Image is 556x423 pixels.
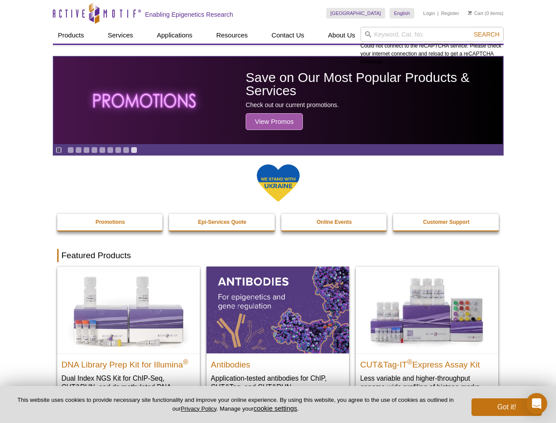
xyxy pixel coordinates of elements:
a: Go to slide 6 [107,147,114,153]
a: Online Events [281,214,388,230]
li: (0 items) [468,8,504,19]
a: Privacy Policy [180,405,216,412]
a: Promotions [57,214,164,230]
li: | [438,8,439,19]
p: This website uses cookies to provide necessary site functionality and improve your online experie... [14,396,457,413]
img: All Antibodies [206,267,349,353]
span: View Promos [246,113,303,130]
a: CUT&Tag-IT® Express Assay Kit CUT&Tag-IT®Express Assay Kit Less variable and higher-throughput ge... [356,267,498,400]
a: Customer Support [393,214,500,230]
button: Got it! [471,398,542,416]
article: Save on Our Most Popular Products & Services [54,57,503,144]
a: Go to slide 7 [115,147,122,153]
a: Toggle autoplay [55,147,62,153]
a: Services [103,27,139,44]
a: Products [53,27,89,44]
img: Your Cart [468,11,472,15]
a: Contact Us [266,27,309,44]
a: English [390,8,414,19]
p: Less variable and higher-throughput genome-wide profiling of histone marks​. [360,374,494,392]
strong: Online Events [317,219,352,225]
img: DNA Library Prep Kit for Illumina [57,267,200,353]
strong: Promotions [96,219,125,225]
input: Keyword, Cat. No. [361,27,504,42]
a: Go to slide 5 [99,147,106,153]
a: About Us [323,27,361,44]
a: DNA Library Prep Kit for Illumina DNA Library Prep Kit for Illumina® Dual Index NGS Kit for ChIP-... [57,267,200,409]
span: Search [474,31,499,38]
a: Applications [151,27,198,44]
p: Dual Index NGS Kit for ChIP-Seq, CUT&RUN, and ds methylated DNA assays. [62,374,195,401]
a: Resources [211,27,253,44]
img: CUT&Tag-IT® Express Assay Kit [356,267,498,353]
div: Open Intercom Messenger [526,393,547,414]
a: Go to slide 8 [123,147,129,153]
strong: Epi-Services Quote [198,219,247,225]
strong: Customer Support [423,219,469,225]
p: Application-tested antibodies for ChIP, CUT&Tag, and CUT&RUN. [211,374,345,392]
h2: Featured Products [57,249,499,262]
a: Go to slide 2 [75,147,82,153]
a: [GEOGRAPHIC_DATA] [326,8,386,19]
a: Cart [468,10,483,16]
a: Go to slide 3 [83,147,90,153]
img: The word promotions written in all caps with a glowing effect [87,78,203,123]
sup: ® [183,358,188,365]
a: Go to slide 9 [131,147,137,153]
h2: Enabling Epigenetics Research [145,11,233,19]
a: All Antibodies Antibodies Application-tested antibodies for ChIP, CUT&Tag, and CUT&RUN. [206,267,349,400]
a: Epi-Services Quote [169,214,276,230]
a: The word promotions written in all caps with a glowing effect Save on Our Most Popular Products &... [54,57,503,144]
h2: Antibodies [211,356,345,369]
h2: DNA Library Prep Kit for Illumina [62,356,195,369]
div: Could not connect to the reCAPTCHA service. Please check your internet connection and reload to g... [361,27,504,66]
h2: Save on Our Most Popular Products & Services [246,71,498,97]
h2: CUT&Tag-IT Express Assay Kit [360,356,494,369]
a: Register [441,10,459,16]
p: Check out our current promotions. [246,101,498,109]
img: We Stand With Ukraine [256,163,300,203]
sup: ® [407,358,412,365]
a: Go to slide 1 [67,147,74,153]
a: Go to slide 4 [91,147,98,153]
button: cookie settings [254,404,297,412]
a: Login [423,10,435,16]
button: Search [471,30,502,38]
